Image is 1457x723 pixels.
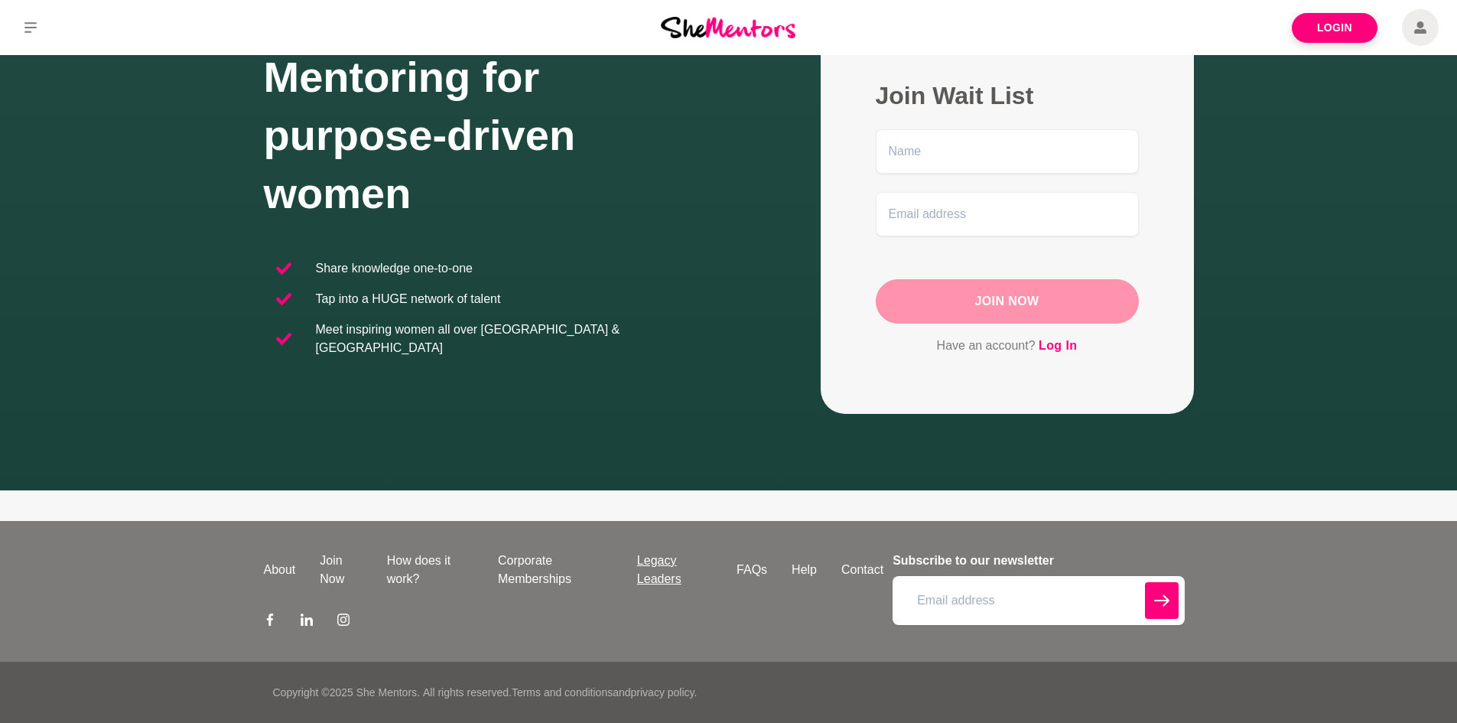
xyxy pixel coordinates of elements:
[301,613,313,631] a: LinkedIn
[316,321,717,357] p: Meet inspiring women all over [GEOGRAPHIC_DATA] & [GEOGRAPHIC_DATA]
[893,576,1184,625] input: Email address
[307,552,374,588] a: Join Now
[512,686,613,699] a: Terms and conditions
[779,561,829,579] a: Help
[876,192,1139,236] input: Email address
[876,336,1139,356] p: Have an account?
[337,613,350,631] a: Instagram
[631,686,694,699] a: privacy policy
[893,552,1184,570] h4: Subscribe to our newsletter
[829,561,896,579] a: Contact
[486,552,625,588] a: Corporate Memberships
[273,685,420,701] p: Copyright © 2025 She Mentors .
[264,48,729,223] h1: Mentoring for purpose-driven women
[423,685,697,701] p: All rights reserved. and .
[625,552,724,588] a: Legacy Leaders
[316,259,473,278] p: Share knowledge one-to-one
[1039,336,1077,356] a: Log In
[1292,13,1377,43] a: Login
[661,17,795,37] img: She Mentors Logo
[264,613,276,631] a: Facebook
[375,552,486,588] a: How does it work?
[316,290,501,308] p: Tap into a HUGE network of talent
[252,561,308,579] a: About
[724,561,779,579] a: FAQs
[876,129,1139,174] input: Name
[876,80,1139,111] h2: Join Wait List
